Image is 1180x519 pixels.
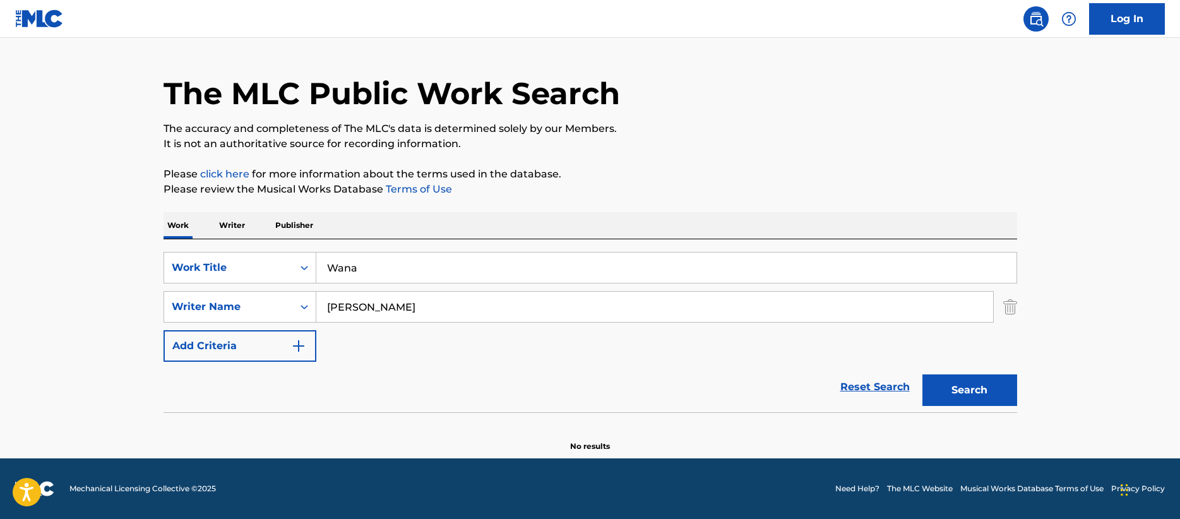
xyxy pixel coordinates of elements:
a: Public Search [1023,6,1049,32]
p: The accuracy and completeness of The MLC's data is determined solely by our Members. [164,121,1017,136]
iframe: Chat Widget [1117,458,1180,519]
a: Privacy Policy [1111,483,1165,494]
img: logo [15,481,54,496]
img: MLC Logo [15,9,64,28]
img: Delete Criterion [1003,291,1017,323]
div: Help [1056,6,1082,32]
p: Please for more information about the terms used in the database. [164,167,1017,182]
img: search [1028,11,1044,27]
a: Reset Search [834,373,916,401]
a: Musical Works Database Terms of Use [960,483,1104,494]
a: Need Help? [835,483,879,494]
a: Terms of Use [383,183,452,195]
a: The MLC Website [887,483,953,494]
div: Writer Name [172,299,285,314]
div: Drag [1121,471,1128,509]
p: Writer [215,212,249,239]
a: Log In [1089,3,1165,35]
form: Search Form [164,252,1017,412]
p: It is not an authoritative source for recording information. [164,136,1017,152]
p: Please review the Musical Works Database [164,182,1017,197]
div: Work Title [172,260,285,275]
a: click here [200,168,249,180]
img: help [1061,11,1076,27]
button: Search [922,374,1017,406]
span: Mechanical Licensing Collective © 2025 [69,483,216,494]
button: Add Criteria [164,330,316,362]
p: No results [570,426,610,452]
h1: The MLC Public Work Search [164,75,620,112]
p: Publisher [271,212,317,239]
img: 9d2ae6d4665cec9f34b9.svg [291,338,306,354]
p: Work [164,212,193,239]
